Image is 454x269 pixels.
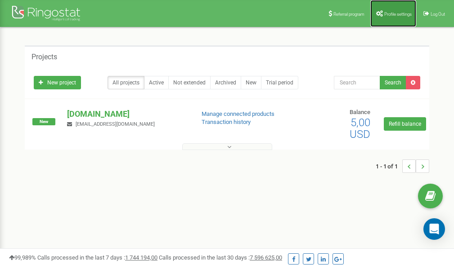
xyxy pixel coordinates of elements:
[241,76,261,89] a: New
[350,109,370,115] span: Balance
[261,76,298,89] a: Trial period
[376,150,429,182] nav: ...
[9,254,36,261] span: 99,989%
[168,76,211,89] a: Not extended
[31,53,57,61] h5: Projects
[159,254,282,261] span: Calls processed in the last 30 days :
[108,76,144,89] a: All projects
[376,159,402,173] span: 1 - 1 of 1
[210,76,241,89] a: Archived
[431,12,445,17] span: Log Out
[333,12,364,17] span: Referral program
[384,12,412,17] span: Profile settings
[34,76,81,89] a: New project
[144,76,169,89] a: Active
[32,118,55,125] span: New
[67,108,187,120] p: [DOMAIN_NAME]
[202,119,251,125] a: Transaction history
[202,110,274,117] a: Manage connected products
[334,76,380,89] input: Search
[76,121,155,127] span: [EMAIL_ADDRESS][DOMAIN_NAME]
[37,254,157,261] span: Calls processed in the last 7 days :
[125,254,157,261] u: 1 744 194,00
[423,218,445,240] div: Open Intercom Messenger
[380,76,406,89] button: Search
[350,116,370,141] span: 5,00 USD
[250,254,282,261] u: 7 596 625,00
[384,117,426,131] a: Refill balance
